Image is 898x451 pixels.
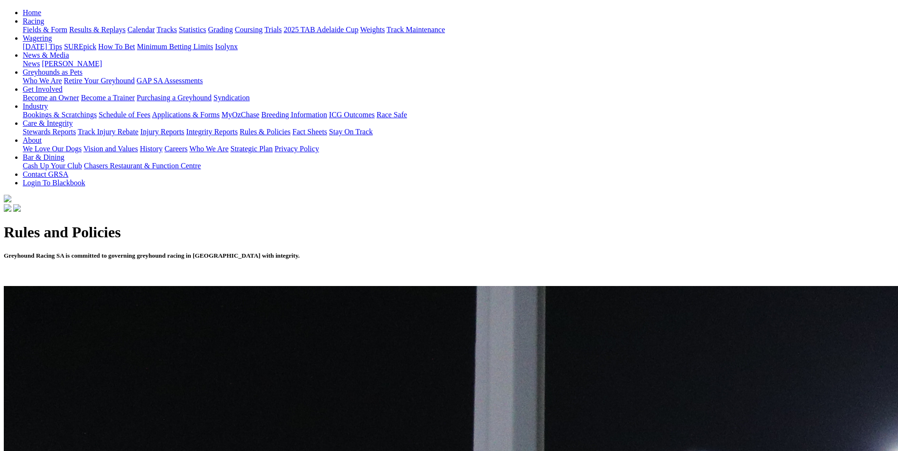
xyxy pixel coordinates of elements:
a: Breeding Information [261,111,327,119]
a: Calendar [127,26,155,34]
a: 2025 TAB Adelaide Cup [284,26,358,34]
a: Become a Trainer [81,94,135,102]
a: [DATE] Tips [23,43,62,51]
a: Cash Up Your Club [23,162,82,170]
a: News [23,60,40,68]
a: Integrity Reports [186,128,238,136]
a: We Love Our Dogs [23,145,81,153]
a: News & Media [23,51,69,59]
a: Track Injury Rebate [78,128,138,136]
div: Care & Integrity [23,128,894,136]
a: Injury Reports [140,128,184,136]
img: twitter.svg [13,204,21,212]
h5: Greyhound Racing SA is committed to governing greyhound racing in [GEOGRAPHIC_DATA] with integrity. [4,252,894,260]
a: SUREpick [64,43,96,51]
a: Racing [23,17,44,25]
a: Home [23,9,41,17]
a: Login To Blackbook [23,179,85,187]
a: Fields & Form [23,26,67,34]
a: Minimum Betting Limits [137,43,213,51]
a: Race Safe [376,111,407,119]
a: Become an Owner [23,94,79,102]
a: MyOzChase [222,111,259,119]
div: Bar & Dining [23,162,894,170]
a: Retire Your Greyhound [64,77,135,85]
a: Chasers Restaurant & Function Centre [84,162,201,170]
a: Get Involved [23,85,62,93]
a: How To Bet [98,43,135,51]
a: Trials [264,26,282,34]
a: Isolynx [215,43,238,51]
a: Tracks [157,26,177,34]
a: Stay On Track [329,128,373,136]
a: Schedule of Fees [98,111,150,119]
a: Track Maintenance [387,26,445,34]
a: Greyhounds as Pets [23,68,82,76]
a: Who We Are [189,145,229,153]
a: ICG Outcomes [329,111,374,119]
div: Get Involved [23,94,894,102]
a: [PERSON_NAME] [42,60,102,68]
a: Bar & Dining [23,153,64,161]
a: Weights [360,26,385,34]
img: facebook.svg [4,204,11,212]
h1: Rules and Policies [4,224,894,241]
a: Fact Sheets [293,128,327,136]
div: Wagering [23,43,894,51]
a: Privacy Policy [275,145,319,153]
a: Contact GRSA [23,170,68,178]
a: Statistics [179,26,206,34]
a: Results & Replays [69,26,125,34]
a: GAP SA Assessments [137,77,203,85]
div: About [23,145,894,153]
div: Greyhounds as Pets [23,77,894,85]
div: News & Media [23,60,894,68]
a: Careers [164,145,187,153]
img: logo-grsa-white.png [4,195,11,202]
a: Wagering [23,34,52,42]
a: Strategic Plan [231,145,273,153]
a: Applications & Forms [152,111,220,119]
a: History [140,145,162,153]
a: Bookings & Scratchings [23,111,97,119]
a: Rules & Policies [240,128,291,136]
a: Who We Are [23,77,62,85]
a: Purchasing a Greyhound [137,94,212,102]
a: Vision and Values [83,145,138,153]
a: Industry [23,102,48,110]
a: Stewards Reports [23,128,76,136]
a: Grading [208,26,233,34]
a: Coursing [235,26,263,34]
a: Syndication [213,94,249,102]
div: Industry [23,111,894,119]
a: About [23,136,42,144]
div: Racing [23,26,894,34]
a: Care & Integrity [23,119,73,127]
